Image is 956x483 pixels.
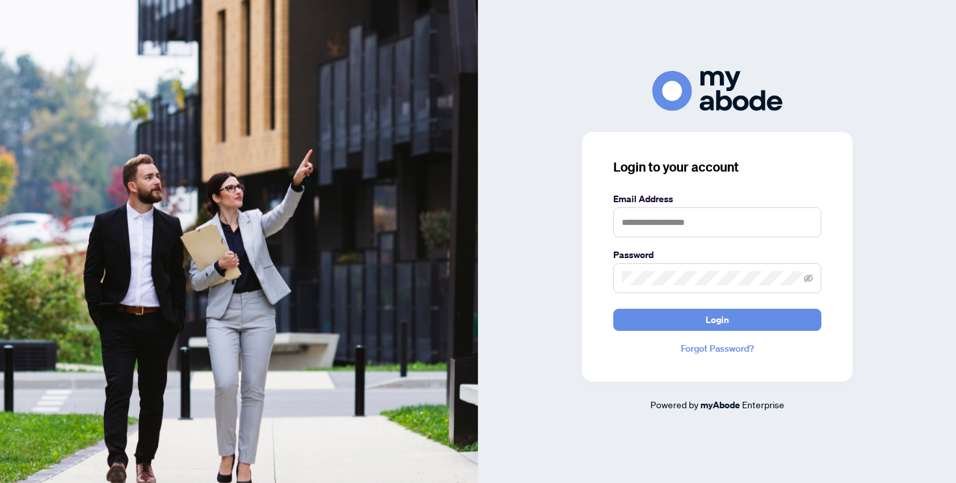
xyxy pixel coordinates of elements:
button: Login [613,309,821,331]
label: Email Address [613,192,821,206]
a: Forgot Password? [613,341,821,356]
span: Login [706,309,729,330]
label: Password [613,248,821,262]
span: Enterprise [742,398,784,410]
img: ma-logo [652,71,782,111]
span: eye-invisible [804,274,813,283]
h3: Login to your account [613,158,821,176]
a: myAbode [700,398,740,412]
span: Powered by [650,398,698,410]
